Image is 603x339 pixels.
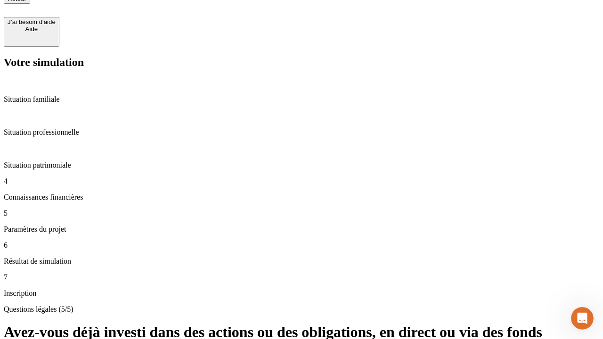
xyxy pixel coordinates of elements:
[4,225,599,234] p: Paramètres du projet
[4,257,599,266] p: Résultat de simulation
[4,273,599,282] p: 7
[4,241,599,250] p: 6
[4,161,599,169] p: Situation patrimoniale
[8,25,56,32] div: Aide
[4,17,59,47] button: J’ai besoin d'aideAide
[4,305,599,314] p: Questions légales (5/5)
[4,177,599,186] p: 4
[8,18,56,25] div: J’ai besoin d'aide
[4,193,599,202] p: Connaissances financières
[4,289,599,298] p: Inscription
[4,209,599,218] p: 5
[4,56,599,69] h2: Votre simulation
[571,307,594,330] iframe: Intercom live chat
[4,95,599,104] p: Situation familiale
[4,128,599,137] p: Situation professionnelle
